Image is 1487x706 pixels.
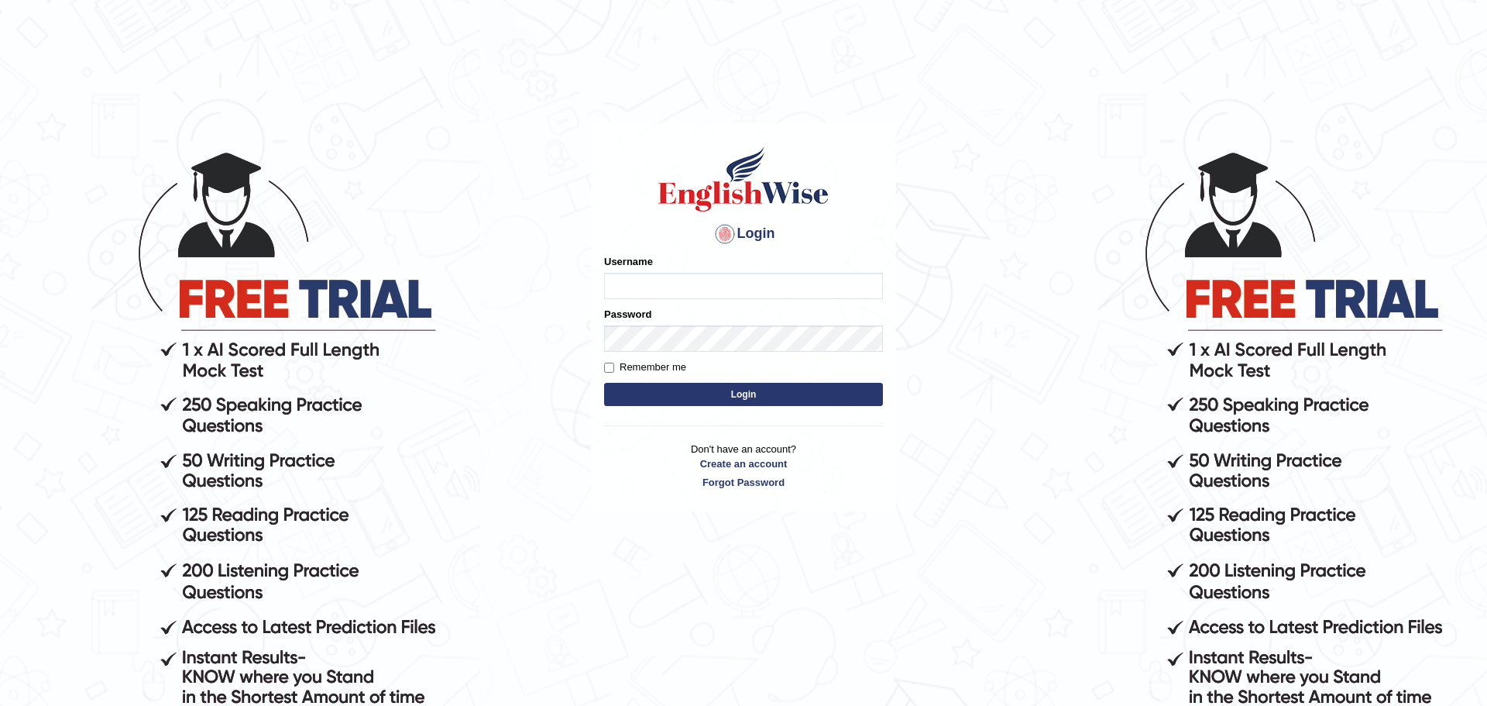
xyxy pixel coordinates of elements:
img: Logo of English Wise sign in for intelligent practice with AI [655,144,832,214]
a: Create an account [604,456,883,471]
label: Password [604,307,651,322]
label: Remember me [604,360,686,375]
label: Username [604,254,653,269]
p: Don't have an account? [604,442,883,490]
button: Login [604,383,883,406]
h4: Login [604,222,883,246]
input: Remember me [604,363,614,373]
a: Forgot Password [604,475,883,490]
